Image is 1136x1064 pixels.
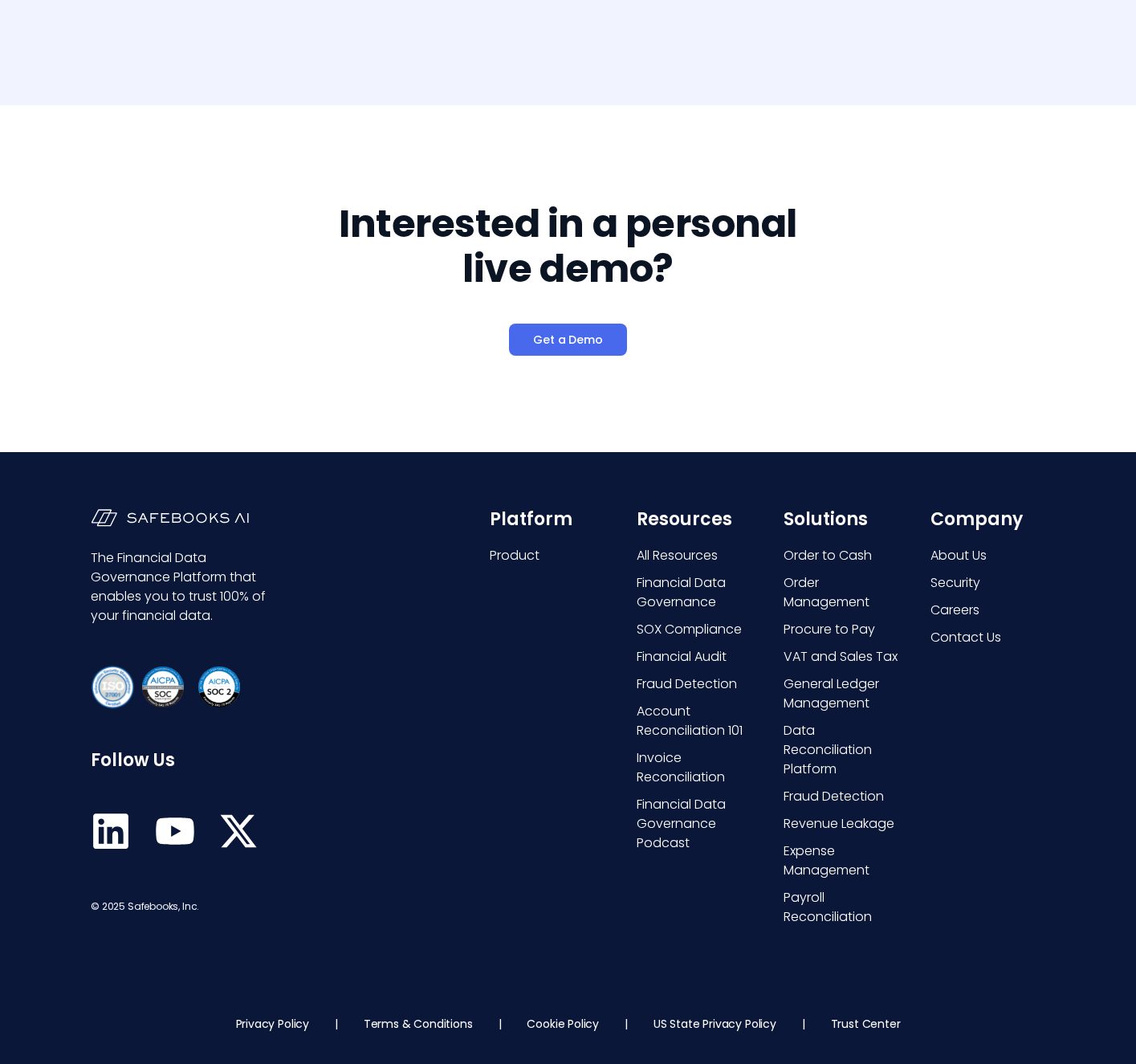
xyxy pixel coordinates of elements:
a: Order to Cash [784,546,898,565]
a: Invoice Reconciliation [637,748,751,787]
a: Trust Center [831,1016,901,1032]
a: About Us [930,546,1045,565]
span: © 2025 Safebooks, Inc. [91,899,199,913]
a: Financial Data Governance Podcast [637,795,751,853]
span: All Resources [637,546,718,565]
p: | [335,1016,338,1032]
a: General Ledger Management [784,675,898,713]
span: Financial Audit [637,647,727,667]
a: Financial Audit [637,647,751,667]
a: Revenue Leakage [784,814,898,834]
a: VAT and Sales Tax [784,647,898,667]
a: Cookie Policy [527,1016,599,1032]
span: Revenue Leakage [784,814,894,834]
h6: Platform [490,509,605,530]
a: Contact Us [930,628,1045,647]
a: Product [490,546,605,565]
h6: Resources [637,509,751,530]
a: Fraud Detection [784,787,898,806]
span: Procure to Pay [784,620,875,639]
a: Privacy Policy [236,1016,309,1032]
h6: Solutions [784,509,898,530]
p: | [802,1016,805,1032]
span: Order to Cash [784,546,872,565]
a: Careers [930,601,1045,620]
a: Financial Data Governance [637,573,751,612]
p: | [499,1016,502,1032]
h6: Company [930,509,1045,530]
a: All Resources [637,546,751,565]
a: Terms & Conditions [364,1016,473,1032]
span: Product [490,546,539,565]
a: Order Management [784,573,898,612]
span: SOX Compliance [637,620,742,639]
span: Careers [930,601,979,620]
a: Data Reconciliation Platform [784,721,898,779]
span: Fraud Detection [784,787,884,806]
a: Procure to Pay [784,620,898,639]
span: Contact Us [930,628,1001,647]
span: Get a Demo [533,332,602,348]
h2: Interested in a personal live demo? [303,202,833,291]
a: Get a Demo [509,324,626,356]
a: SOX Compliance [637,620,751,639]
span: Fraud Detection [637,675,737,694]
a: Expense Management [784,842,898,880]
span: About Us [930,546,987,565]
p: | [625,1016,628,1032]
a: US State Privacy Policy [654,1016,776,1032]
a: Fraud Detection [637,675,751,694]
a: Security [930,573,1045,593]
a: Payroll Reconciliation [784,888,898,927]
span: Security [930,573,980,593]
h6: Follow Us [91,750,267,771]
p: The Financial Data Governance Platform that enables you to trust 100% of your financial data. [91,548,267,626]
a: Account Reconciliation 101 [637,702,751,740]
